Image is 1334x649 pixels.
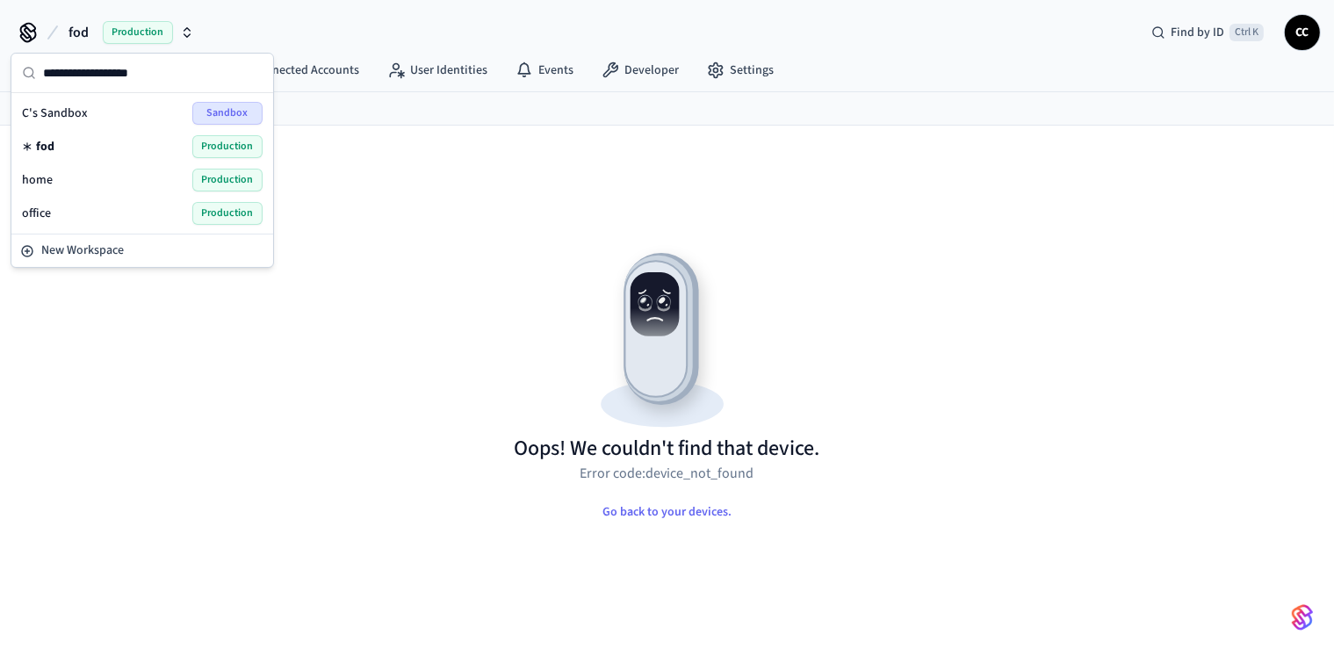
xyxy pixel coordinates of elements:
[22,105,88,122] span: C's Sandbox
[13,236,271,265] button: New Workspace
[588,54,693,86] a: Developer
[373,54,501,86] a: User Identities
[580,463,754,484] p: Error code: device_not_found
[192,169,263,191] span: Production
[693,54,788,86] a: Settings
[22,205,51,222] span: office
[1292,603,1313,631] img: SeamLogoGradient.69752ec5.svg
[22,171,53,189] span: home
[192,102,263,125] span: Sandbox
[192,202,263,225] span: Production
[501,54,588,86] a: Events
[11,93,273,234] div: Suggestions
[1287,17,1318,48] span: CC
[1229,24,1264,41] span: Ctrl K
[515,238,820,435] img: Resource not found
[1171,24,1224,41] span: Find by ID
[103,21,173,44] span: Production
[1285,15,1320,50] button: CC
[69,22,89,43] span: fod
[515,435,820,463] h1: Oops! We couldn't find that device.
[214,54,373,86] a: Connected Accounts
[36,138,54,155] span: fod
[41,242,124,260] span: New Workspace
[588,494,746,530] button: Go back to your devices.
[1137,17,1278,48] div: Find by IDCtrl K
[192,135,263,158] span: Production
